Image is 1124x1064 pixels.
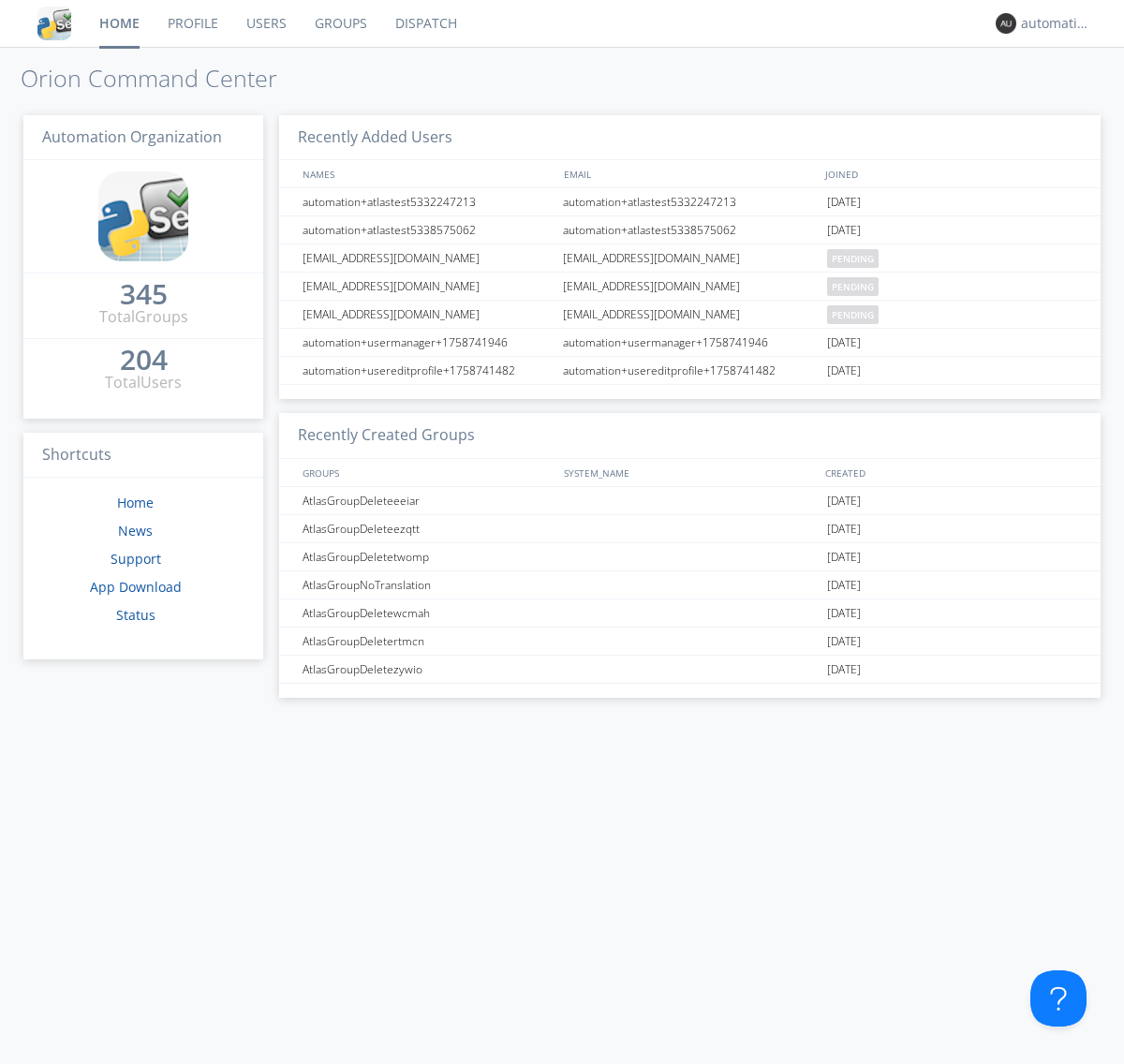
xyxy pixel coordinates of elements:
span: [DATE] [827,628,861,656]
a: AtlasGroupDeleteeeiar[DATE] [279,487,1101,515]
div: automation+usereditprofile+1758741482 [298,357,557,384]
a: AtlasGroupDeletertmcn[DATE] [279,628,1101,656]
div: AtlasGroupDeletewcmah [298,599,557,627]
span: [DATE] [827,515,861,543]
a: automation+atlastest5332247213automation+atlastest5332247213[DATE] [279,188,1101,216]
img: 373638.png [996,13,1016,34]
h3: Shortcuts [23,433,263,479]
span: [DATE] [827,656,861,684]
div: 204 [120,350,168,369]
span: pending [827,305,879,324]
a: [EMAIL_ADDRESS][DOMAIN_NAME][EMAIL_ADDRESS][DOMAIN_NAME]pending [279,273,1101,301]
span: [DATE] [827,571,861,599]
span: Automation Organization [42,126,222,147]
a: Home [117,494,154,511]
span: [DATE] [827,357,861,385]
div: AtlasGroupNoTranslation [298,571,557,598]
div: automation+atlas0003 [1021,14,1091,33]
a: 345 [120,285,168,306]
div: [EMAIL_ADDRESS][DOMAIN_NAME] [298,244,557,272]
span: [DATE] [827,188,861,216]
span: pending [827,277,879,296]
div: automation+atlastest5338575062 [298,216,557,244]
span: pending [827,249,879,268]
div: EMAIL [559,160,821,187]
div: [EMAIL_ADDRESS][DOMAIN_NAME] [298,273,557,300]
a: AtlasGroupDeletezywio[DATE] [279,656,1101,684]
div: automation+atlastest5332247213 [298,188,557,215]
a: 204 [120,350,168,372]
div: automation+atlastest5332247213 [558,188,822,215]
a: automation+usermanager+1758741946automation+usermanager+1758741946[DATE] [279,329,1101,357]
img: cddb5a64eb264b2086981ab96f4c1ba7 [37,7,71,40]
span: [DATE] [827,487,861,515]
div: automation+usermanager+1758741946 [298,329,557,356]
a: automation+usereditprofile+1758741482automation+usereditprofile+1758741482[DATE] [279,357,1101,385]
div: AtlasGroupDeleteezqtt [298,515,557,542]
div: NAMES [298,160,555,187]
a: News [118,522,153,539]
div: SYSTEM_NAME [559,459,821,486]
div: [EMAIL_ADDRESS][DOMAIN_NAME] [558,273,822,300]
div: CREATED [821,459,1083,486]
div: [EMAIL_ADDRESS][DOMAIN_NAME] [558,244,822,272]
div: automation+usermanager+1758741946 [558,329,822,356]
a: Status [116,606,155,624]
h3: Recently Added Users [279,115,1101,161]
div: [EMAIL_ADDRESS][DOMAIN_NAME] [298,301,557,328]
div: [EMAIL_ADDRESS][DOMAIN_NAME] [558,301,822,328]
span: [DATE] [827,599,861,628]
iframe: Toggle Customer Support [1030,970,1087,1027]
div: AtlasGroupDeletezywio [298,656,557,683]
div: AtlasGroupDeleteeeiar [298,487,557,514]
div: automation+atlastest5338575062 [558,216,822,244]
a: AtlasGroupDeletewcmah[DATE] [279,599,1101,628]
span: [DATE] [827,216,861,244]
div: JOINED [821,160,1083,187]
div: 345 [120,285,168,303]
div: Total Users [105,372,182,393]
a: AtlasGroupDeletetwomp[DATE] [279,543,1101,571]
a: AtlasGroupDeleteezqtt[DATE] [279,515,1101,543]
a: [EMAIL_ADDRESS][DOMAIN_NAME][EMAIL_ADDRESS][DOMAIN_NAME]pending [279,301,1101,329]
a: App Download [90,578,182,596]
a: [EMAIL_ADDRESS][DOMAIN_NAME][EMAIL_ADDRESS][DOMAIN_NAME]pending [279,244,1101,273]
span: [DATE] [827,329,861,357]
div: Total Groups [99,306,188,328]
h3: Recently Created Groups [279,413,1101,459]
a: Support [111,550,161,568]
div: AtlasGroupDeletetwomp [298,543,557,570]
span: [DATE] [827,543,861,571]
div: GROUPS [298,459,555,486]
div: automation+usereditprofile+1758741482 [558,357,822,384]
a: automation+atlastest5338575062automation+atlastest5338575062[DATE] [279,216,1101,244]
div: AtlasGroupDeletertmcn [298,628,557,655]
img: cddb5a64eb264b2086981ab96f4c1ba7 [98,171,188,261]
a: AtlasGroupNoTranslation[DATE] [279,571,1101,599]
